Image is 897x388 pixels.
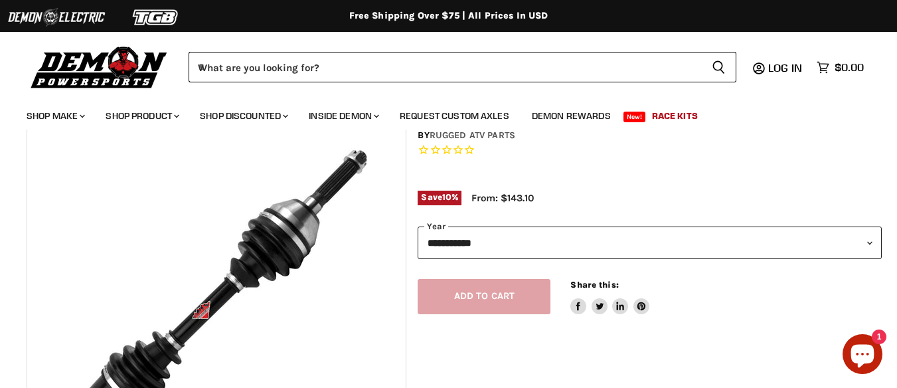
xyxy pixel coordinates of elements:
[810,58,870,77] a: $0.00
[570,279,649,314] aside: Share this:
[190,102,296,130] a: Shop Discounted
[17,97,860,130] ul: Main menu
[189,52,736,82] form: Product
[471,192,534,204] span: From: $143.10
[390,102,519,130] a: Request Custom Axles
[96,102,187,130] a: Shop Product
[418,227,882,259] select: year
[442,192,451,202] span: 10
[835,61,864,74] span: $0.00
[642,102,708,130] a: Race Kits
[418,191,461,205] span: Save %
[623,112,646,122] span: New!
[522,102,621,130] a: Demon Rewards
[7,5,106,30] img: Demon Electric Logo 2
[839,334,886,377] inbox-online-store-chat: Shopify online store chat
[189,52,701,82] input: When autocomplete results are available use up and down arrows to review and enter to select
[570,280,618,290] span: Share this:
[299,102,387,130] a: Inside Demon
[430,130,515,141] a: Rugged ATV Parts
[418,128,882,143] div: by
[762,62,810,74] a: Log in
[27,43,172,90] img: Demon Powersports
[17,102,93,130] a: Shop Make
[701,52,736,82] button: Search
[106,5,206,30] img: TGB Logo 2
[768,61,802,74] span: Log in
[418,144,882,157] span: Rated 0.0 out of 5 stars 0 reviews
